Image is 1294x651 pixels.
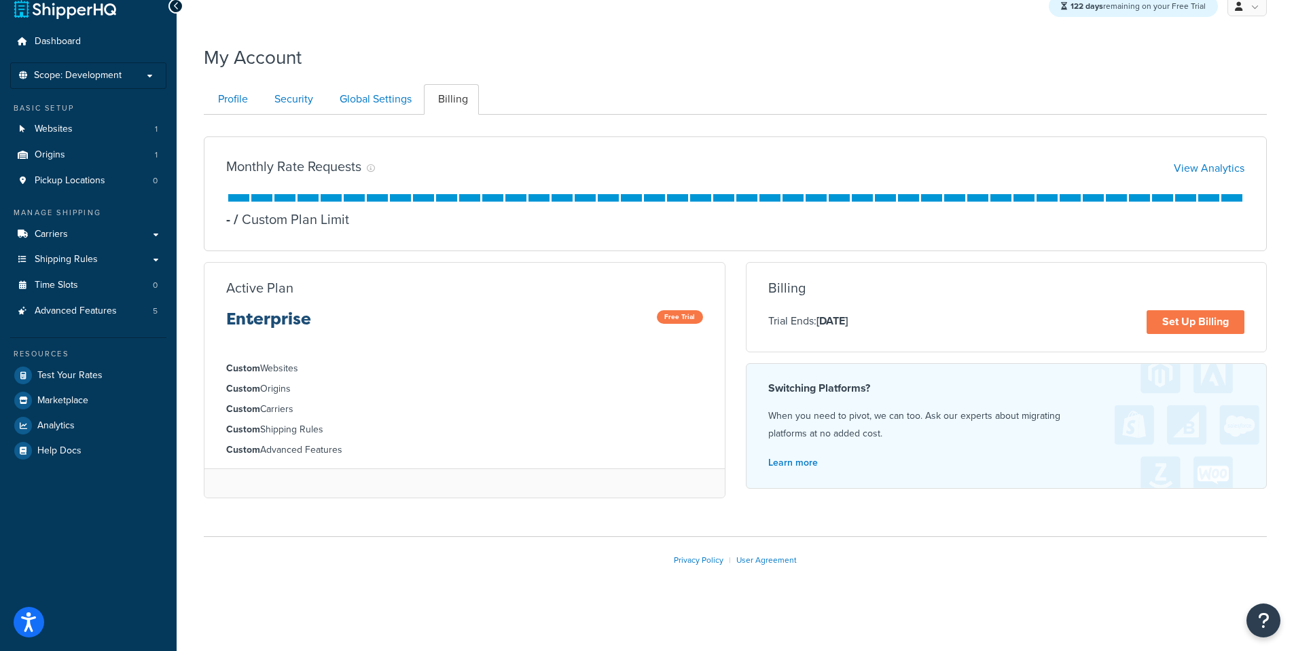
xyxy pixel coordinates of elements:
[230,210,349,229] p: Custom Plan Limit
[10,103,166,114] div: Basic Setup
[234,209,238,229] span: /
[155,124,158,135] span: 1
[674,554,723,566] a: Privacy Policy
[204,84,259,115] a: Profile
[768,455,818,470] a: Learn more
[657,310,703,324] span: Free Trial
[10,299,166,324] li: Advanced Features
[35,149,65,161] span: Origins
[10,222,166,247] a: Carriers
[35,229,68,240] span: Carriers
[226,361,703,376] li: Websites
[768,312,848,330] p: Trial Ends:
[226,443,260,457] strong: Custom
[424,84,479,115] a: Billing
[35,280,78,291] span: Time Slots
[1174,160,1244,176] a: View Analytics
[226,443,703,458] li: Advanced Features
[10,168,166,193] a: Pickup Locations 0
[226,210,230,229] p: -
[35,124,73,135] span: Websites
[10,299,166,324] a: Advanced Features 5
[325,84,423,115] a: Global Settings
[226,422,260,436] strong: Custom
[768,407,1245,443] p: When you need to pivot, we can too. Ask our experts about migrating platforms at no added cost.
[155,149,158,161] span: 1
[35,36,81,48] span: Dashboard
[10,247,166,272] a: Shipping Rules
[34,70,122,81] span: Scope: Development
[10,363,166,388] a: Test Your Rates
[10,439,166,463] a: Help Docs
[816,313,848,329] strong: [DATE]
[204,44,302,71] h1: My Account
[226,382,703,396] li: Origins
[37,395,88,407] span: Marketplace
[37,420,75,432] span: Analytics
[153,305,158,317] span: 5
[10,348,166,360] div: Resources
[10,117,166,142] li: Websites
[226,159,361,174] h3: Monthly Rate Requests
[10,273,166,298] li: Time Slots
[226,361,260,375] strong: Custom
[10,143,166,168] a: Origins 1
[226,402,703,417] li: Carriers
[10,117,166,142] a: Websites 1
[226,422,703,437] li: Shipping Rules
[1147,310,1244,334] a: Set Up Billing
[10,168,166,193] li: Pickup Locations
[35,305,117,317] span: Advanced Features
[153,280,158,291] span: 0
[226,310,311,339] h3: Enterprise
[226,280,293,295] h3: Active Plan
[10,207,166,219] div: Manage Shipping
[729,554,731,566] span: |
[153,175,158,187] span: 0
[37,445,82,457] span: Help Docs
[226,382,260,396] strong: Custom
[10,143,166,168] li: Origins
[736,554,797,566] a: User Agreement
[768,280,806,295] h3: Billing
[10,29,166,54] a: Dashboard
[226,402,260,416] strong: Custom
[260,84,324,115] a: Security
[768,380,1245,396] h4: Switching Platforms?
[10,413,166,438] a: Analytics
[1246,603,1280,637] button: Open Resource Center
[37,370,103,382] span: Test Your Rates
[10,273,166,298] a: Time Slots 0
[35,254,98,265] span: Shipping Rules
[35,175,105,187] span: Pickup Locations
[10,388,166,413] a: Marketplace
